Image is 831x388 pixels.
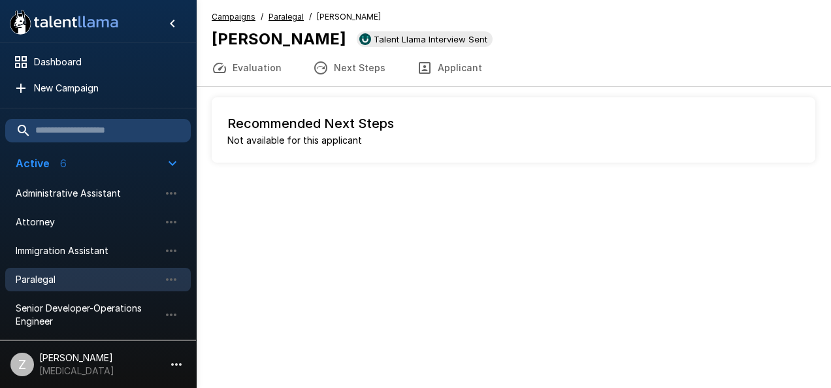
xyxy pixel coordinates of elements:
[212,29,346,48] b: [PERSON_NAME]
[227,113,800,134] h6: Recommended Next Steps
[309,10,312,24] span: /
[359,33,371,45] img: ukg_logo.jpeg
[212,12,255,22] u: Campaigns
[297,50,401,86] button: Next Steps
[261,10,263,24] span: /
[196,50,297,86] button: Evaluation
[317,10,381,24] span: [PERSON_NAME]
[401,50,498,86] button: Applicant
[368,34,493,44] span: Talent Llama Interview Sent
[357,31,493,47] div: View profile in UKG
[227,134,800,147] p: Not available for this applicant
[269,12,304,22] u: Paralegal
